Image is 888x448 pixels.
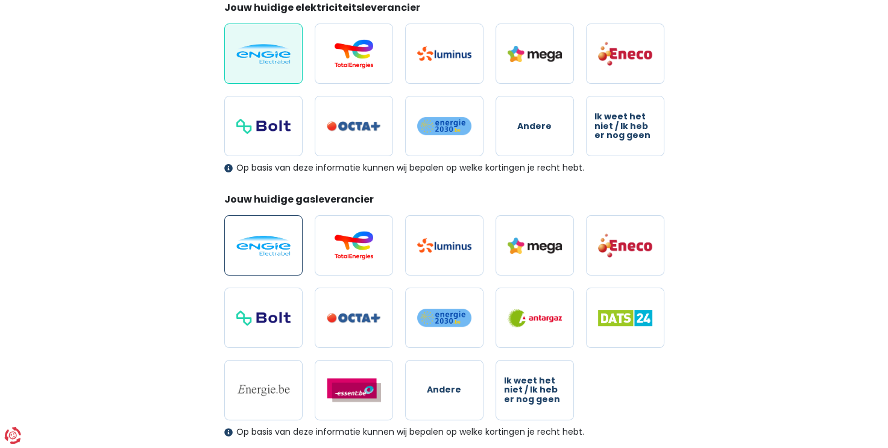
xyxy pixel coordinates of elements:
[224,427,664,437] div: Op basis van deze informatie kunnen wij bepalen op welke kortingen je recht hebt.
[236,119,291,134] img: Bolt
[417,116,471,136] img: Energie2030
[236,383,291,397] img: Energie.be
[517,122,552,131] span: Andere
[327,378,381,402] img: Essent
[224,1,664,19] legend: Jouw huidige elektriciteitsleverancier
[417,308,471,327] img: Energie2030
[508,309,562,327] img: Antargaz
[327,39,381,68] img: Total Energies / Lampiris
[598,41,652,66] img: Eneco
[224,163,664,173] div: Op basis van deze informatie kunnen wij bepalen op welke kortingen je recht hebt.
[504,376,565,404] span: Ik weet het niet / Ik heb er nog geen
[594,112,656,140] span: Ik weet het niet / Ik heb er nog geen
[598,233,652,258] img: Eneco
[598,310,652,326] img: Dats 24
[327,121,381,131] img: Octa+
[236,236,291,256] img: Engie / Electrabel
[327,313,381,323] img: Octa+
[508,238,562,254] img: Mega
[508,46,562,62] img: Mega
[417,46,471,61] img: Luminus
[327,231,381,260] img: Total Energies / Lampiris
[236,311,291,326] img: Bolt
[427,385,461,394] span: Andere
[224,192,664,211] legend: Jouw huidige gasleverancier
[236,44,291,64] img: Engie / Electrabel
[417,238,471,253] img: Luminus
